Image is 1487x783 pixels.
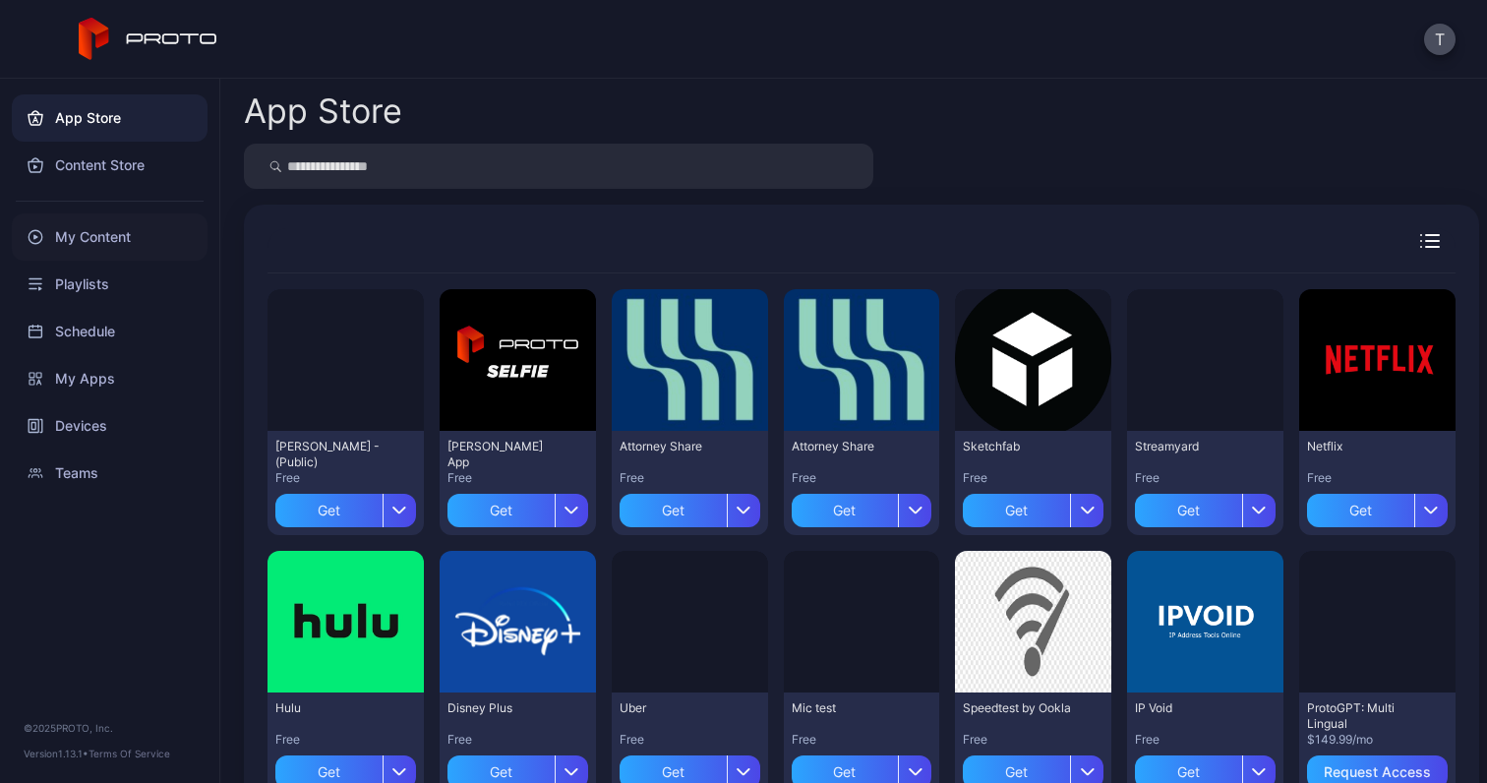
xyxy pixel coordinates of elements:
div: David Selfie App [447,439,556,470]
a: Terms Of Service [89,748,170,759]
button: Get [1307,486,1448,527]
div: Free [620,470,760,486]
div: Free [275,732,416,748]
div: Attorney Share [620,439,728,454]
div: Get [963,494,1070,527]
div: David N Persona - (Public) [275,439,384,470]
div: Free [447,732,588,748]
div: Get [620,494,727,527]
div: Mic test [792,700,900,716]
a: My Content [12,213,208,261]
div: Free [1135,732,1276,748]
div: Get [792,494,899,527]
div: © 2025 PROTO, Inc. [24,720,196,736]
div: Get [1135,494,1242,527]
button: Get [275,486,416,527]
button: Get [447,486,588,527]
div: $149.99/mo [1307,732,1448,748]
button: T [1424,24,1456,55]
span: Version 1.13.1 • [24,748,89,759]
a: Content Store [12,142,208,189]
div: Request Access [1324,764,1431,780]
div: Uber [620,700,728,716]
div: Speedtest by Ookla [963,700,1071,716]
button: Get [792,486,932,527]
div: Free [792,732,932,748]
div: Free [620,732,760,748]
div: Get [447,494,555,527]
div: App Store [244,94,402,128]
a: My Apps [12,355,208,402]
a: App Store [12,94,208,142]
div: Streamyard [1135,439,1243,454]
div: Free [447,470,588,486]
div: ProtoGPT: Multi Lingual [1307,700,1415,732]
div: Free [1307,470,1448,486]
button: Get [1135,486,1276,527]
a: Schedule [12,308,208,355]
div: Sketchfab [963,439,1071,454]
div: IP Void [1135,700,1243,716]
div: Free [792,470,932,486]
div: Get [1307,494,1414,527]
a: Teams [12,450,208,497]
div: Get [275,494,383,527]
div: Free [275,470,416,486]
a: Devices [12,402,208,450]
div: Free [963,732,1103,748]
div: Disney Plus [447,700,556,716]
div: Hulu [275,700,384,716]
div: Attorney Share [792,439,900,454]
button: Get [963,486,1103,527]
div: Free [963,470,1103,486]
a: Playlists [12,261,208,308]
button: Get [620,486,760,527]
div: Free [1135,470,1276,486]
div: Netflix [1307,439,1415,454]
